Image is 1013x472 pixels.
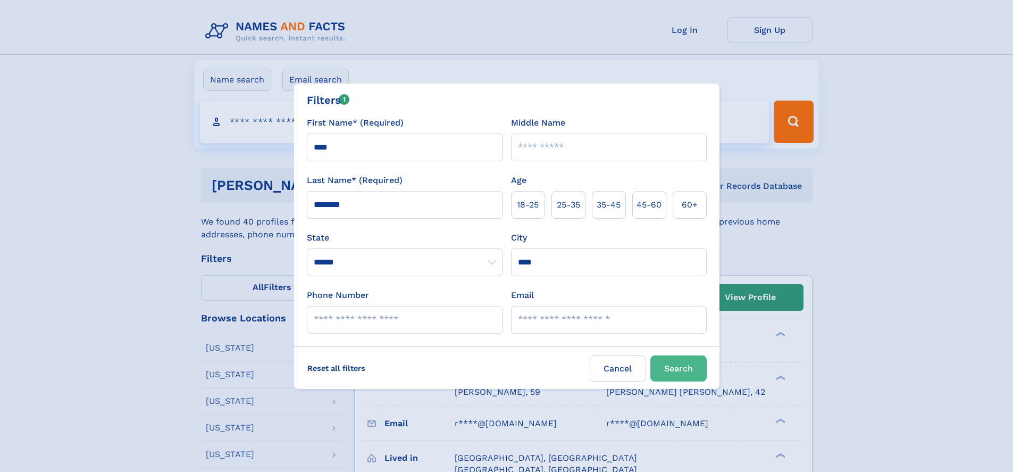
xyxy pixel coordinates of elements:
span: 18‑25 [517,198,539,211]
div: Filters [307,92,350,108]
label: Email [511,289,534,302]
label: Middle Name [511,117,565,129]
label: Phone Number [307,289,369,302]
label: Reset all filters [300,355,372,381]
span: 60+ [682,198,698,211]
span: 35‑45 [597,198,621,211]
label: Cancel [590,355,646,382]
label: State [307,231,503,244]
label: City [511,231,527,244]
label: First Name* (Required) [307,117,404,129]
span: 45‑60 [637,198,662,211]
label: Last Name* (Required) [307,174,403,187]
label: Age [511,174,526,187]
button: Search [650,355,707,382]
span: 25‑35 [557,198,580,211]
